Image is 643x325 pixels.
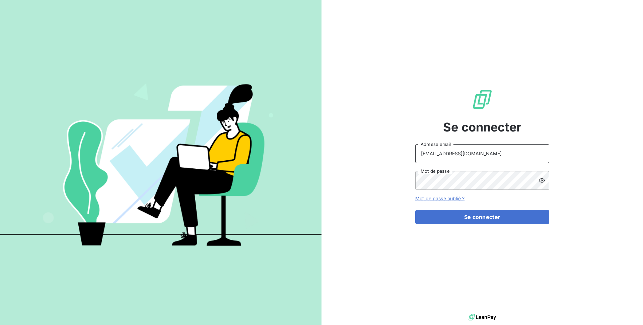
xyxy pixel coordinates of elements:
button: Se connecter [415,210,549,224]
img: Logo LeanPay [472,89,493,110]
a: Mot de passe oublié ? [415,196,465,201]
input: placeholder [415,144,549,163]
img: logo [469,312,496,322]
span: Se connecter [443,118,521,136]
